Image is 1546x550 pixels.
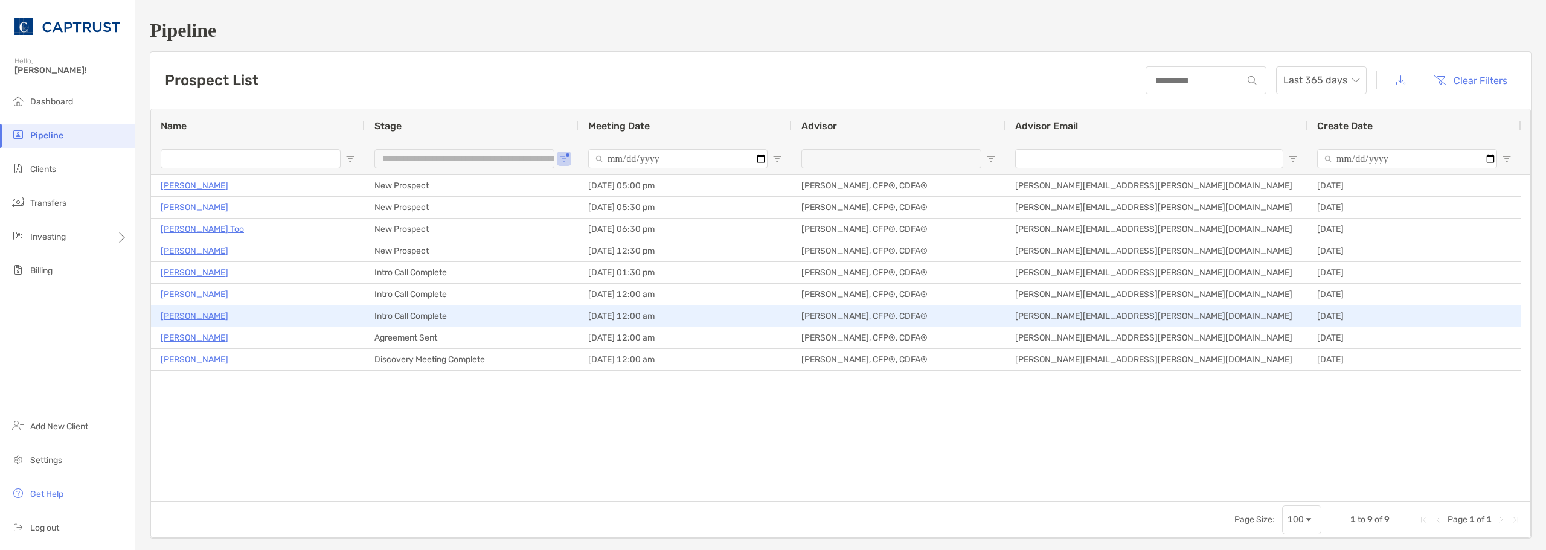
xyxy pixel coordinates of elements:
span: Clients [30,164,56,174]
img: CAPTRUST Logo [14,5,120,48]
img: pipeline icon [11,127,25,142]
div: [DATE] [1307,175,1521,196]
div: [DATE] 12:00 am [579,305,792,327]
a: [PERSON_NAME] [161,243,228,258]
div: New Prospect [365,197,579,218]
div: New Prospect [365,175,579,196]
div: [PERSON_NAME], CFP®, CDFA® [792,349,1006,370]
span: Page [1448,514,1467,525]
div: Intro Call Complete [365,305,579,327]
a: [PERSON_NAME] [161,330,228,345]
a: [PERSON_NAME] [161,309,228,324]
span: 9 [1384,514,1390,525]
button: Clear Filters [1425,67,1516,94]
div: [PERSON_NAME], CFP®, CDFA® [792,305,1006,327]
a: [PERSON_NAME] [161,352,228,367]
div: [PERSON_NAME], CFP®, CDFA® [792,284,1006,305]
div: [PERSON_NAME][EMAIL_ADDRESS][PERSON_NAME][DOMAIN_NAME] [1006,197,1307,218]
span: Pipeline [30,130,63,141]
div: Last Page [1511,515,1521,525]
span: of [1477,514,1484,525]
a: [PERSON_NAME] [161,287,228,302]
div: [DATE] 12:00 am [579,349,792,370]
img: add_new_client icon [11,418,25,433]
p: [PERSON_NAME] [161,265,228,280]
button: Open Filter Menu [986,154,996,164]
div: [PERSON_NAME], CFP®, CDFA® [792,175,1006,196]
div: Agreement Sent [365,327,579,348]
div: [PERSON_NAME][EMAIL_ADDRESS][PERSON_NAME][DOMAIN_NAME] [1006,305,1307,327]
div: [DATE] [1307,327,1521,348]
input: Advisor Email Filter Input [1015,149,1283,168]
input: Meeting Date Filter Input [588,149,768,168]
img: clients icon [11,161,25,176]
img: billing icon [11,263,25,277]
img: get-help icon [11,486,25,500]
div: New Prospect [365,240,579,261]
span: Advisor [801,120,837,132]
span: Transfers [30,198,66,208]
div: [DATE] 01:30 pm [579,262,792,283]
h1: Pipeline [150,19,1532,42]
div: 100 [1288,514,1304,525]
img: investing icon [11,229,25,243]
span: 9 [1367,514,1373,525]
span: 1 [1486,514,1492,525]
button: Open Filter Menu [772,154,782,164]
div: Page Size: [1234,514,1275,525]
div: [PERSON_NAME], CFP®, CDFA® [792,327,1006,348]
div: [DATE] 05:00 pm [579,175,792,196]
div: [PERSON_NAME][EMAIL_ADDRESS][PERSON_NAME][DOMAIN_NAME] [1006,240,1307,261]
div: First Page [1419,515,1428,525]
img: settings icon [11,452,25,467]
input: Create Date Filter Input [1317,149,1497,168]
span: Investing [30,232,66,242]
div: [DATE] [1307,284,1521,305]
h3: Prospect List [165,72,258,89]
div: Page Size [1282,505,1321,534]
div: [DATE] [1307,197,1521,218]
span: Log out [30,523,59,533]
div: [DATE] [1307,240,1521,261]
div: [PERSON_NAME], CFP®, CDFA® [792,197,1006,218]
button: Open Filter Menu [1502,154,1512,164]
a: [PERSON_NAME] Too [161,222,244,237]
div: [PERSON_NAME][EMAIL_ADDRESS][PERSON_NAME][DOMAIN_NAME] [1006,327,1307,348]
div: Next Page [1496,515,1506,525]
span: 1 [1469,514,1475,525]
span: Add New Client [30,421,88,432]
img: input icon [1248,76,1257,85]
img: logout icon [11,520,25,534]
a: [PERSON_NAME] [161,178,228,193]
input: Name Filter Input [161,149,341,168]
div: [DATE] 12:00 am [579,284,792,305]
div: Intro Call Complete [365,262,579,283]
button: Open Filter Menu [345,154,355,164]
div: [DATE] [1307,219,1521,240]
span: of [1374,514,1382,525]
div: Intro Call Complete [365,284,579,305]
a: [PERSON_NAME] [161,200,228,215]
span: [PERSON_NAME]! [14,65,127,75]
span: Create Date [1317,120,1373,132]
span: Advisor Email [1015,120,1078,132]
div: [PERSON_NAME][EMAIL_ADDRESS][PERSON_NAME][DOMAIN_NAME] [1006,262,1307,283]
div: [DATE] 05:30 pm [579,197,792,218]
span: Dashboard [30,97,73,107]
span: 1 [1350,514,1356,525]
div: [PERSON_NAME], CFP®, CDFA® [792,262,1006,283]
span: Last 365 days [1283,67,1359,94]
div: [PERSON_NAME], CFP®, CDFA® [792,219,1006,240]
span: Stage [374,120,402,132]
div: [PERSON_NAME][EMAIL_ADDRESS][PERSON_NAME][DOMAIN_NAME] [1006,284,1307,305]
div: [DATE] [1307,305,1521,327]
button: Open Filter Menu [559,154,569,164]
span: Name [161,120,187,132]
